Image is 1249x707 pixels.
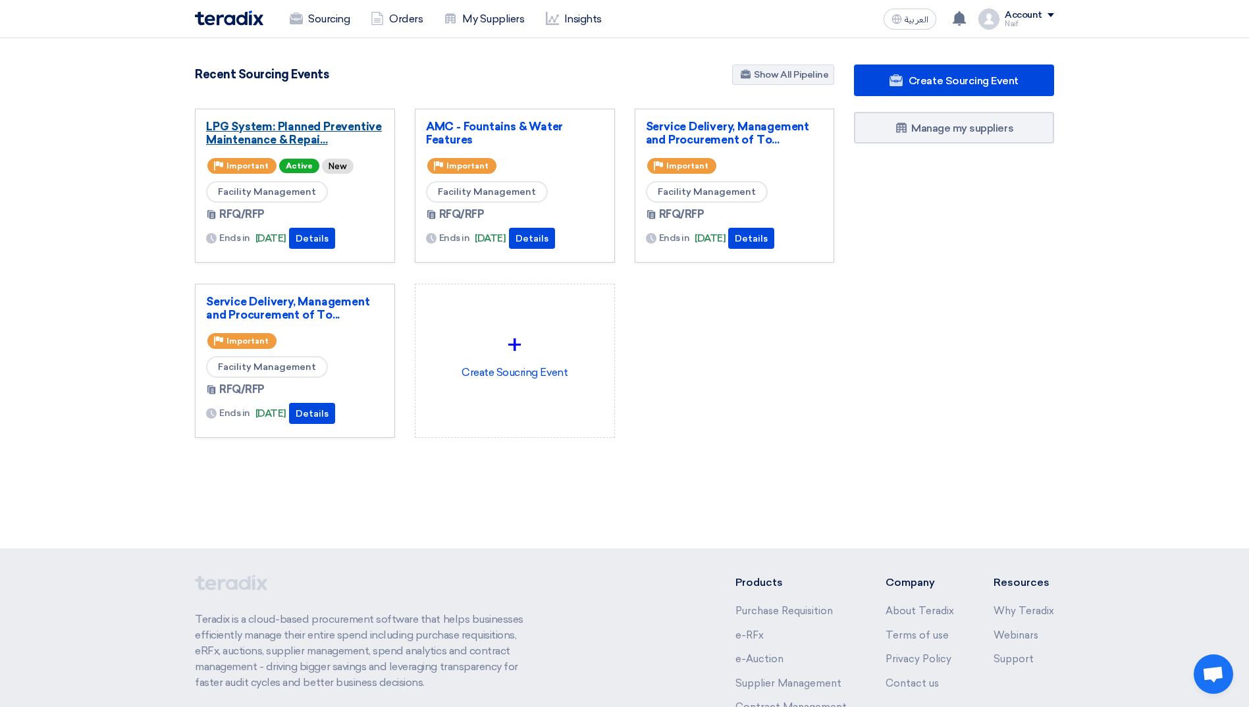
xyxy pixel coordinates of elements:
[206,181,328,203] span: Facility Management
[994,605,1054,617] a: Why Teradix
[439,231,470,245] span: Ends in
[735,629,764,641] a: e-RFx
[659,231,690,245] span: Ends in
[854,112,1054,144] a: Manage my suppliers
[426,325,604,365] div: +
[509,228,555,249] button: Details
[279,5,360,34] a: Sourcing
[433,5,535,34] a: My Suppliers
[206,295,384,321] a: Service Delivery, Management and Procurement of To...
[994,629,1038,641] a: Webinars
[289,403,335,424] button: Details
[886,605,954,617] a: About Teradix
[439,207,485,223] span: RFQ/RFP
[322,159,354,174] div: New
[255,231,286,246] span: [DATE]
[195,67,329,82] h4: Recent Sourcing Events
[226,336,269,346] span: Important
[219,231,250,245] span: Ends in
[886,629,949,641] a: Terms of use
[206,120,384,146] a: LPG System: Planned Preventive Maintenance & Repai...
[978,9,999,30] img: profile_test.png
[475,231,506,246] span: [DATE]
[219,406,250,420] span: Ends in
[1194,654,1233,694] div: Open chat
[219,207,265,223] span: RFQ/RFP
[646,181,768,203] span: Facility Management
[535,5,612,34] a: Insights
[666,161,708,170] span: Important
[446,161,489,170] span: Important
[994,575,1054,590] li: Resources
[1005,10,1042,21] div: Account
[426,120,604,146] a: AMC - Fountains & Water Features
[659,207,704,223] span: RFQ/RFP
[219,382,265,398] span: RFQ/RFP
[884,9,936,30] button: العربية
[360,5,433,34] a: Orders
[735,575,847,590] li: Products
[206,356,328,378] span: Facility Management
[886,653,951,665] a: Privacy Policy
[695,231,726,246] span: [DATE]
[279,159,319,173] span: Active
[905,15,928,24] span: العربية
[735,605,833,617] a: Purchase Requisition
[426,295,604,411] div: Create Soucring Event
[994,653,1034,665] a: Support
[255,406,286,421] span: [DATE]
[195,11,263,26] img: Teradix logo
[728,228,774,249] button: Details
[646,120,824,146] a: Service Delivery, Management and Procurement of To...
[909,74,1019,87] span: Create Sourcing Event
[226,161,269,170] span: Important
[195,612,539,691] p: Teradix is a cloud-based procurement software that helps businesses efficiently manage their enti...
[289,228,335,249] button: Details
[735,677,841,689] a: Supplier Management
[426,181,548,203] span: Facility Management
[732,65,834,85] a: Show All Pipeline
[886,575,954,590] li: Company
[735,653,784,665] a: e-Auction
[886,677,939,689] a: Contact us
[1005,20,1054,28] div: Naif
